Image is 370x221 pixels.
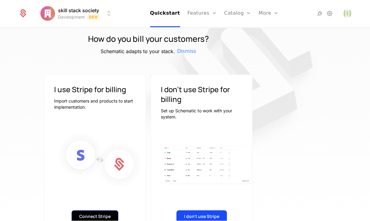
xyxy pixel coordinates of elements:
[58,14,85,20] div: Development
[42,7,113,20] button: Select environment
[58,7,99,14] span: skill stack society
[161,145,252,186] img: Plan table
[177,48,196,55] span: Dismiss
[88,33,209,45] h1: How do you bill your customers?
[87,14,100,20] span: Dev
[343,9,352,18] button: Open user button
[40,6,55,21] img: skill stack society
[161,85,242,104] h3: I don't use Stripe for billing
[316,10,324,17] a: Integrations
[326,10,333,17] a: Settings
[161,108,242,120] p: Set up Schematic to work with your system.
[54,98,136,111] p: Import customers and products to start implementation.
[54,85,136,95] h3: I use Stripe for billing
[343,9,352,18] img: Kimberly Hill
[101,48,175,55] h5: Schematic adapts to your stack.
[54,129,146,191] img: Connect Stripe to Schematic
